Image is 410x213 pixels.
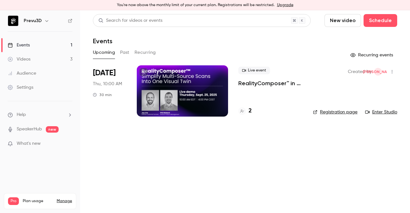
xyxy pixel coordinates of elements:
span: new [46,126,59,133]
div: Search for videos or events [98,17,162,24]
a: Registration page [313,109,357,115]
span: [PERSON_NAME] [363,68,393,76]
button: Recurring [135,47,156,58]
div: Events [8,42,30,48]
button: New video [324,14,361,27]
button: Recurring events [348,50,397,60]
button: Upcoming [93,47,115,58]
a: RealityComposer™ in Action: Simplify Multi-Source Scans into One Visual Twin [238,79,303,87]
span: Pro [8,197,19,205]
a: Enter Studio [365,109,397,115]
div: Videos [8,56,30,62]
a: SpeakerHub [17,126,42,133]
span: [DATE] [93,68,116,78]
h6: Prevu3D [24,18,42,24]
div: 30 min [93,92,112,97]
img: Prevu3D [8,16,18,26]
h4: 2 [249,107,252,115]
button: Past [120,47,129,58]
a: Manage [57,199,72,204]
span: What's new [17,140,41,147]
div: Settings [8,84,33,91]
span: Plan usage [23,199,53,204]
div: Sep 25 Thu, 10:00 AM (America/Toronto) [93,65,127,117]
button: Schedule [364,14,397,27]
li: help-dropdown-opener [8,111,72,118]
span: Created by [348,68,372,76]
a: 2 [238,107,252,115]
span: Live event [238,67,270,74]
a: Upgrade [277,3,293,8]
div: Audience [8,70,36,77]
span: Julie Osmond [374,68,382,76]
h1: Events [93,37,112,45]
span: Help [17,111,26,118]
span: Thu, 10:00 AM [93,81,122,87]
